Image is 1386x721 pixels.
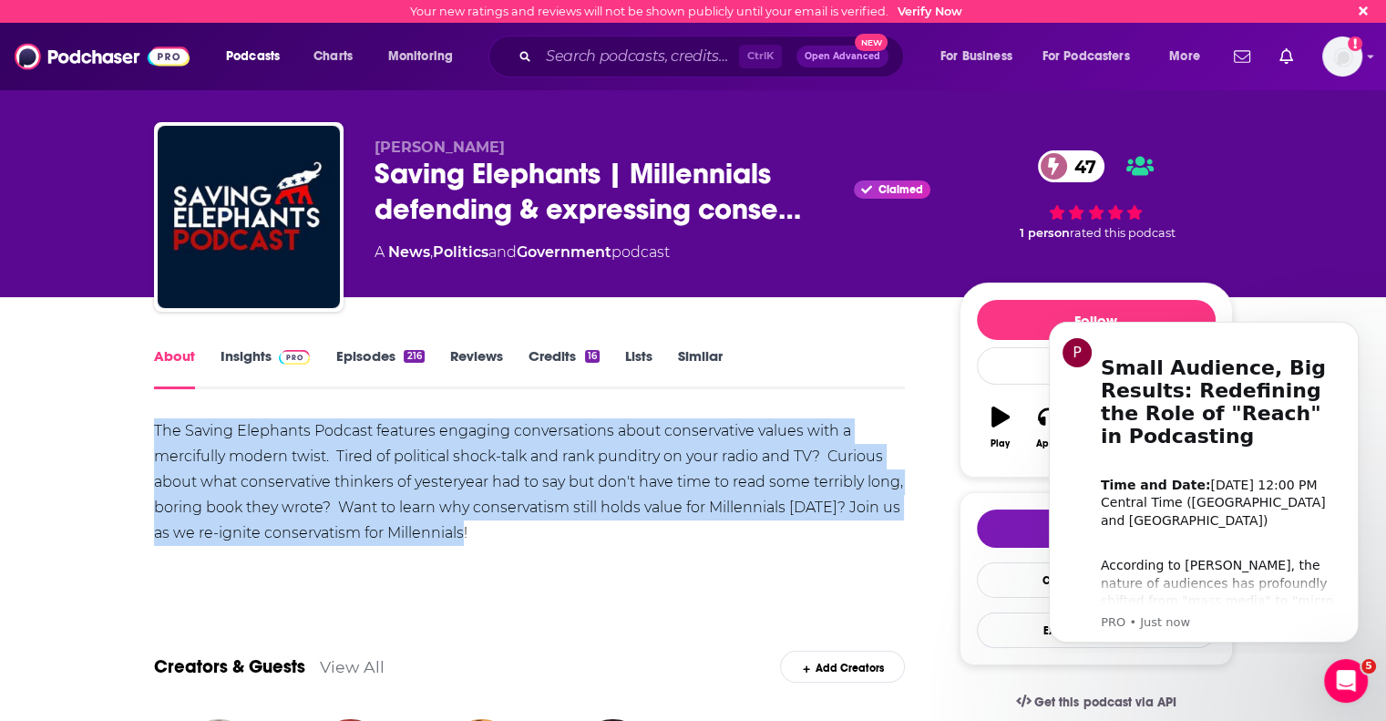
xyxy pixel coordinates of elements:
[279,350,311,365] img: Podchaser Pro
[335,347,424,389] a: Episodes216
[388,44,453,69] span: Monitoring
[154,347,195,389] a: About
[158,126,340,308] img: Saving Elephants | Millennials defending & expressing conservative values
[506,36,921,77] div: Search podcasts, credits, & more...
[302,42,364,71] a: Charts
[805,52,880,61] span: Open Advanced
[1322,36,1362,77] button: Show profile menu
[977,395,1024,460] button: Play
[404,350,424,363] div: 216
[450,347,503,389] a: Reviews
[375,242,670,263] div: A podcast
[15,39,190,74] img: Podchaser - Follow, Share and Rate Podcasts
[878,185,923,194] span: Claimed
[539,42,739,71] input: Search podcasts, credits, & more...
[433,243,488,261] a: Politics
[1227,41,1258,72] a: Show notifications dropdown
[488,243,517,261] span: and
[1022,305,1386,654] iframe: Intercom notifications message
[517,243,611,261] a: Government
[1361,659,1376,674] span: 5
[625,347,652,389] a: Lists
[1322,36,1362,77] img: User Profile
[226,44,280,69] span: Podcasts
[1042,44,1130,69] span: For Podcasters
[375,139,505,156] span: [PERSON_NAME]
[320,657,385,676] a: View All
[1272,41,1300,72] a: Show notifications dropdown
[585,350,600,363] div: 16
[678,347,723,389] a: Similar
[780,651,905,683] div: Add Creators
[977,613,1216,648] button: Export One-Sheet
[960,139,1233,252] div: 47 1 personrated this podcast
[529,347,600,389] a: Credits16
[1169,44,1200,69] span: More
[991,438,1010,449] div: Play
[796,46,888,67] button: Open AdvancedNew
[410,5,962,18] div: Your new ratings and reviews will not be shown publicly until your email is verified.
[1324,659,1368,703] iframe: Intercom live chat
[1020,226,1070,240] span: 1 person
[221,347,311,389] a: InsightsPodchaser Pro
[855,34,888,51] span: New
[388,243,430,261] a: News
[1070,226,1176,240] span: rated this podcast
[213,42,303,71] button: open menu
[1156,42,1223,71] button: open menu
[1056,150,1105,182] span: 47
[313,44,353,69] span: Charts
[1322,36,1362,77] span: Logged in as londonmking
[940,44,1012,69] span: For Business
[154,418,906,546] div: The Saving Elephants Podcast features engaging conversations about conservative values with a mer...
[977,562,1216,598] a: Contact This Podcast
[430,243,433,261] span: ,
[739,45,782,68] span: Ctrl K
[898,5,962,18] a: Verify Now
[1034,695,1176,710] span: Get this podcast via API
[928,42,1035,71] button: open menu
[1038,150,1105,182] a: 47
[154,655,305,678] a: Creators & Guests
[977,347,1216,385] div: Rate
[1031,42,1156,71] button: open menu
[977,510,1216,548] button: tell me why sparkleTell Me Why
[375,42,477,71] button: open menu
[1348,36,1362,51] svg: Email not verified
[977,300,1216,340] button: Follow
